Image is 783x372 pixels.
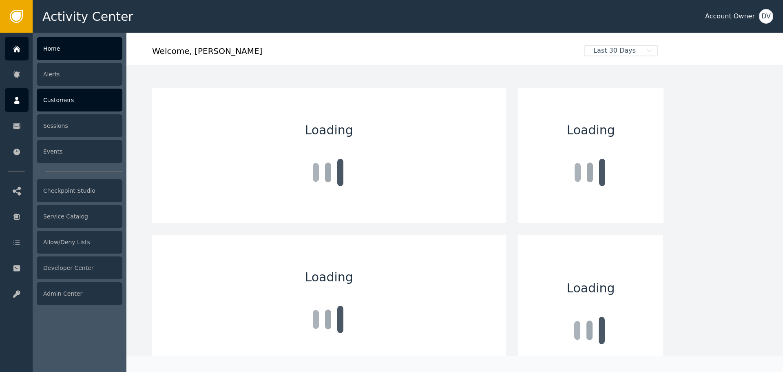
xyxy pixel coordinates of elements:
[5,230,122,254] a: Allow/Deny Lists
[5,62,122,86] a: Alerts
[566,279,615,297] span: Loading
[705,11,755,21] div: Account Owner
[579,45,664,56] button: Last 30 Days
[305,121,353,139] span: Loading
[37,282,122,305] div: Admin Center
[759,9,773,24] button: DV
[37,231,122,254] div: Allow/Deny Lists
[37,89,122,111] div: Customers
[5,282,122,305] a: Admin Center
[37,63,122,86] div: Alerts
[37,256,122,279] div: Developer Center
[5,140,122,163] a: Events
[152,45,579,63] div: Welcome , [PERSON_NAME]
[5,179,122,203] a: Checkpoint Studio
[5,256,122,280] a: Developer Center
[567,121,615,139] span: Loading
[42,7,133,26] span: Activity Center
[37,179,122,202] div: Checkpoint Studio
[5,88,122,112] a: Customers
[5,114,122,138] a: Sessions
[37,114,122,137] div: Sessions
[37,37,122,60] div: Home
[37,205,122,228] div: Service Catalog
[37,140,122,163] div: Events
[305,268,353,286] span: Loading
[5,205,122,228] a: Service Catalog
[5,37,122,60] a: Home
[585,46,644,56] span: Last 30 Days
